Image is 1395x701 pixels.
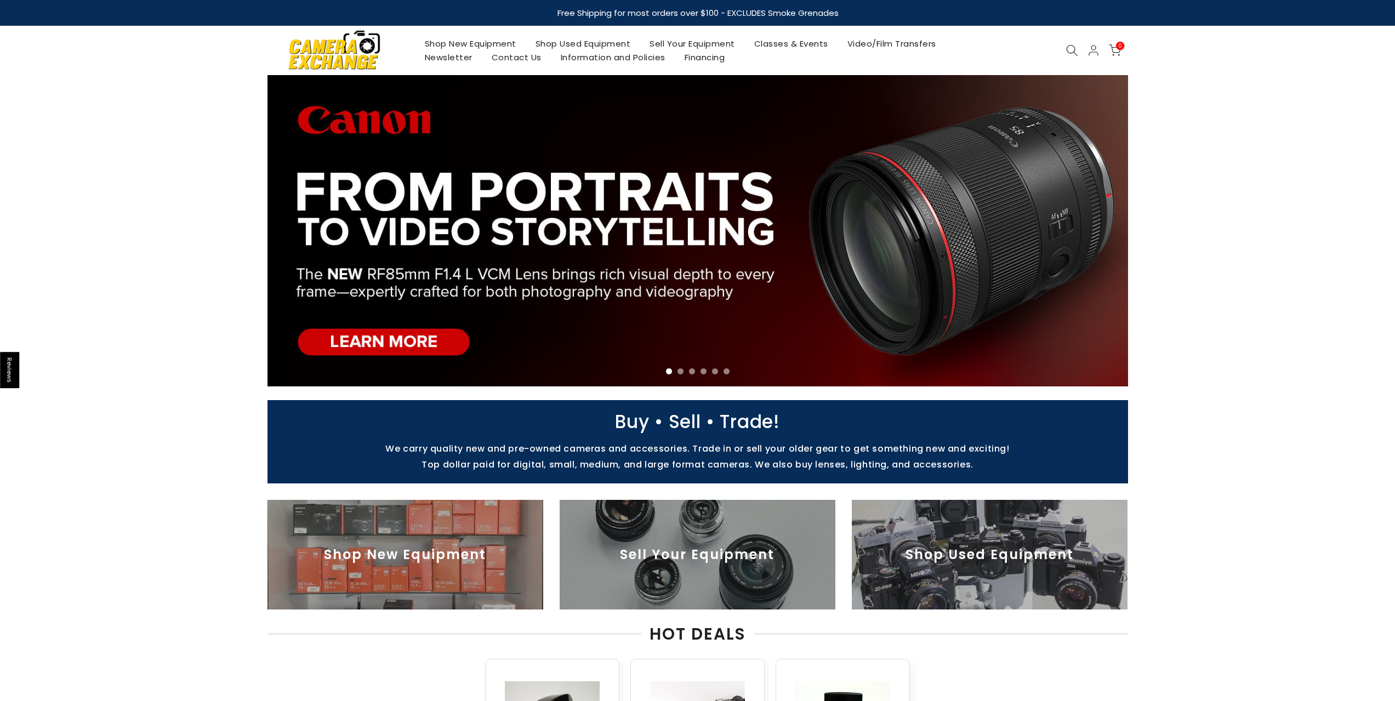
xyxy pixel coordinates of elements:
a: 0 [1109,44,1121,56]
a: Contact Us [482,50,551,64]
a: Newsletter [415,50,482,64]
span: HOT DEALS [641,626,754,642]
li: Page dot 5 [712,368,718,374]
a: Classes & Events [744,37,838,50]
p: We carry quality new and pre-owned cameras and accessories. Trade in or sell your older gear to g... [262,443,1134,454]
a: Video/Film Transfers [838,37,946,50]
li: Page dot 1 [666,368,672,374]
li: Page dot 4 [701,368,707,374]
a: Sell Your Equipment [640,37,745,50]
li: Page dot 2 [677,368,684,374]
span: 0 [1116,42,1124,50]
a: Financing [675,50,734,64]
p: Buy • Sell • Trade! [262,417,1134,427]
p: Top dollar paid for digital, small, medium, and large format cameras. We also buy lenses, lightin... [262,459,1134,470]
a: Shop Used Equipment [526,37,640,50]
a: Information and Policies [551,50,675,64]
li: Page dot 3 [689,368,695,374]
a: Shop New Equipment [415,37,526,50]
li: Page dot 6 [724,368,730,374]
strong: Free Shipping for most orders over $100 - EXCLUDES Smoke Grenades [557,7,838,19]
